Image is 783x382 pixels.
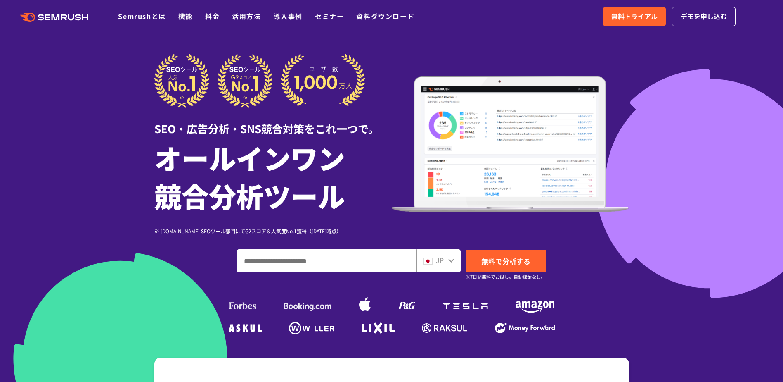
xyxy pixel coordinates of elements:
[672,7,736,26] a: デモを申し込む
[356,11,414,21] a: 資料ダウンロード
[154,227,392,235] div: ※ [DOMAIN_NAME] SEOツール部門にてG2スコア＆人気度No.1獲得（[DATE]時点）
[436,255,444,265] span: JP
[154,138,392,215] h1: オールインワン 競合分析ツール
[603,7,666,26] a: 無料トライアル
[611,11,658,22] span: 無料トライアル
[232,11,261,21] a: 活用方法
[315,11,344,21] a: セミナー
[118,11,166,21] a: Semrushとは
[681,11,727,22] span: デモを申し込む
[205,11,220,21] a: 料金
[154,108,392,136] div: SEO・広告分析・SNS競合対策をこれ一つで。
[481,256,530,266] span: 無料で分析する
[466,250,546,272] a: 無料で分析する
[237,250,416,272] input: ドメイン、キーワードまたはURLを入力してください
[274,11,303,21] a: 導入事例
[178,11,193,21] a: 機能
[466,273,545,281] small: ※7日間無料でお試し。自動課金なし。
